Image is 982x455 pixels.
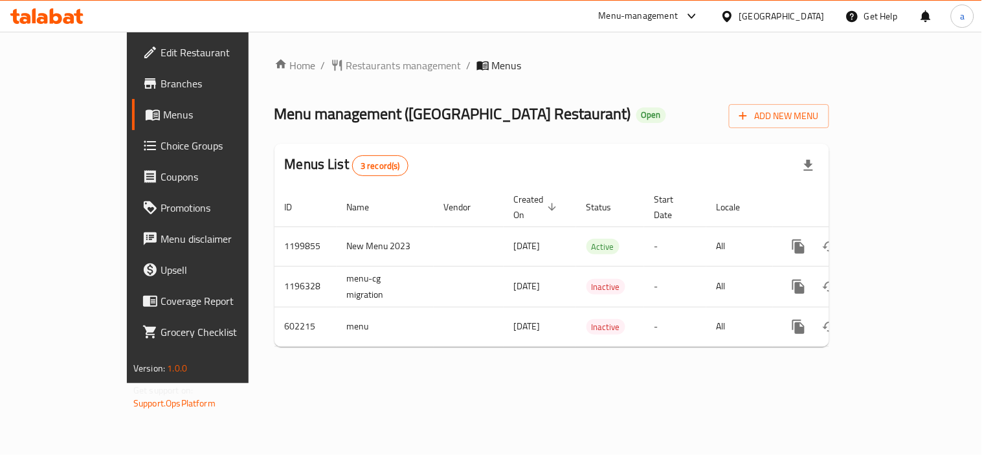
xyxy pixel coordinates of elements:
span: Coverage Report [161,293,280,309]
td: 1199855 [274,227,337,266]
a: Edit Restaurant [132,37,291,68]
button: more [783,271,814,302]
td: All [706,266,773,307]
h2: Menus List [285,155,408,176]
button: Change Status [814,231,845,262]
div: Export file [793,150,824,181]
span: Name [347,199,386,215]
span: 1.0.0 [167,360,187,377]
div: Inactive [586,319,625,335]
span: Inactive [586,280,625,294]
span: Upsell [161,262,280,278]
div: [GEOGRAPHIC_DATA] [739,9,825,23]
a: Branches [132,68,291,99]
a: Restaurants management [331,58,462,73]
table: enhanced table [274,188,918,347]
div: Menu-management [599,8,678,24]
td: 1196328 [274,266,337,307]
button: Change Status [814,311,845,342]
span: Branches [161,76,280,91]
span: a [960,9,965,23]
a: Menu disclaimer [132,223,291,254]
span: Status [586,199,629,215]
td: - [644,266,706,307]
div: Inactive [586,279,625,294]
span: Active [586,239,619,254]
td: All [706,227,773,266]
span: [DATE] [514,318,541,335]
a: Menus [132,99,291,130]
span: Edit Restaurant [161,45,280,60]
span: Locale [717,199,757,215]
span: [DATE] [514,278,541,294]
button: Change Status [814,271,845,302]
span: Inactive [586,320,625,335]
span: Promotions [161,200,280,216]
span: Menus [492,58,522,73]
td: All [706,307,773,346]
a: Home [274,58,316,73]
th: Actions [773,188,918,227]
span: Get support on: [133,382,193,399]
span: Created On [514,192,561,223]
span: Coupons [161,169,280,184]
span: Menus [163,107,280,122]
span: Vendor [444,199,488,215]
span: Add New Menu [739,108,819,124]
td: - [644,307,706,346]
span: Choice Groups [161,138,280,153]
td: menu-cg migration [337,266,434,307]
a: Promotions [132,192,291,223]
a: Support.OpsPlatform [133,395,216,412]
td: menu [337,307,434,346]
span: [DATE] [514,238,541,254]
a: Grocery Checklist [132,316,291,348]
li: / [321,58,326,73]
td: 602215 [274,307,337,346]
span: Start Date [654,192,691,223]
div: Active [586,239,619,254]
li: / [467,58,471,73]
a: Choice Groups [132,130,291,161]
span: Restaurants management [346,58,462,73]
span: 3 record(s) [353,160,408,172]
a: Upsell [132,254,291,285]
span: Menu management ( [GEOGRAPHIC_DATA] Restaurant ) [274,99,631,128]
td: New Menu 2023 [337,227,434,266]
button: more [783,231,814,262]
a: Coupons [132,161,291,192]
td: - [644,227,706,266]
nav: breadcrumb [274,58,829,73]
button: more [783,311,814,342]
span: Version: [133,360,165,377]
span: Menu disclaimer [161,231,280,247]
span: ID [285,199,309,215]
button: Add New Menu [729,104,829,128]
span: Open [636,109,666,120]
a: Coverage Report [132,285,291,316]
span: Grocery Checklist [161,324,280,340]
